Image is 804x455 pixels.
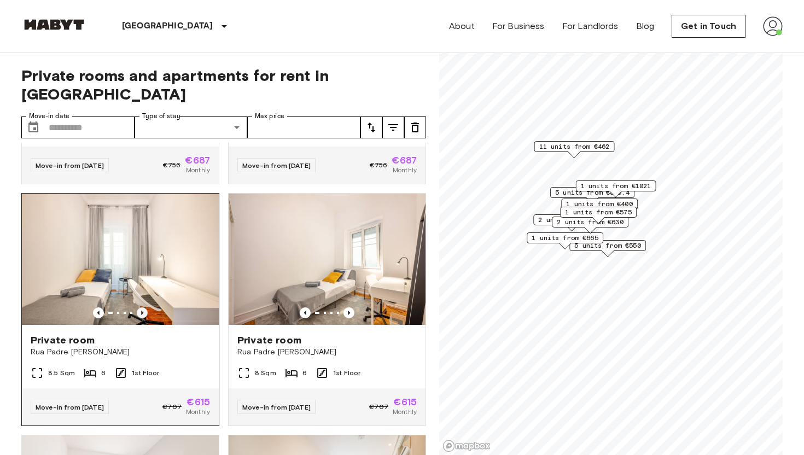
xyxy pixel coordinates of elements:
a: Marketing picture of unit PT-17-016-001-05Previous imagePrevious imagePrivate roomRua Padre [PERS... [21,193,219,426]
div: Map marker [552,217,628,234]
button: Previous image [300,307,311,318]
div: Map marker [550,187,634,204]
span: 1st Floor [132,368,159,378]
span: 1 units from €575 [565,207,632,217]
a: Marketing picture of unit PT-17-016-001-04Previous imagePrevious imagePrivate roomRua Padre [PERS... [228,193,426,426]
span: €687 [185,155,210,165]
span: Move-in from [DATE] [242,161,311,170]
span: Rua Padre [PERSON_NAME] [237,347,417,358]
span: Rua Padre [PERSON_NAME] [31,347,210,358]
span: 5 units from €550 [574,241,641,250]
span: €756 [370,160,388,170]
img: avatar [763,16,783,36]
span: Monthly [393,165,417,175]
span: Move-in from [DATE] [36,161,104,170]
span: Private room [237,334,301,347]
span: €687 [392,155,417,165]
span: 1st Floor [333,368,360,378]
span: Move-in from [DATE] [242,403,311,411]
span: 8.5 Sqm [48,368,75,378]
button: Previous image [343,307,354,318]
span: €707 [369,402,388,412]
span: Move-in from [DATE] [36,403,104,411]
a: Mapbox logo [442,440,491,452]
img: Marketing picture of unit PT-17-016-001-05 [22,194,219,325]
a: Get in Touch [672,15,745,38]
button: Previous image [137,307,148,318]
span: €615 [187,397,210,407]
div: Map marker [534,141,615,158]
span: 11 units from €462 [539,142,610,151]
span: Monthly [186,165,210,175]
label: Max price [255,112,284,121]
div: Map marker [527,232,603,249]
label: Move-in date [29,112,69,121]
span: 6 [101,368,106,378]
img: Habyt [21,19,87,30]
span: 1 units from €1021 [581,181,651,191]
img: Marketing picture of unit PT-17-016-001-04 [229,194,426,325]
button: tune [360,116,382,138]
span: €707 [162,402,182,412]
div: Map marker [560,207,637,224]
span: 1 units from €400 [566,199,633,209]
div: Map marker [561,199,638,215]
span: Private rooms and apartments for rent in [GEOGRAPHIC_DATA] [21,66,426,103]
label: Type of stay [142,112,180,121]
a: For Landlords [562,20,619,33]
div: Map marker [569,240,646,257]
button: tune [382,116,404,138]
a: For Business [492,20,545,33]
span: 6 [302,368,307,378]
span: Monthly [186,407,210,417]
p: [GEOGRAPHIC_DATA] [122,20,213,33]
span: 8 Sqm [255,368,276,378]
button: Choose date [22,116,44,138]
span: Private room [31,334,95,347]
a: About [449,20,475,33]
div: Map marker [533,214,610,231]
span: 5 units from €519.4 [555,188,630,197]
a: Blog [636,20,655,33]
span: 2 units from €615 [538,215,605,225]
span: €756 [163,160,181,170]
span: 2 units from €630 [557,217,624,227]
div: Map marker [576,180,656,197]
button: tune [404,116,426,138]
span: Monthly [393,407,417,417]
span: 1 units from €665 [532,233,598,243]
span: €615 [393,397,417,407]
button: Previous image [93,307,104,318]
